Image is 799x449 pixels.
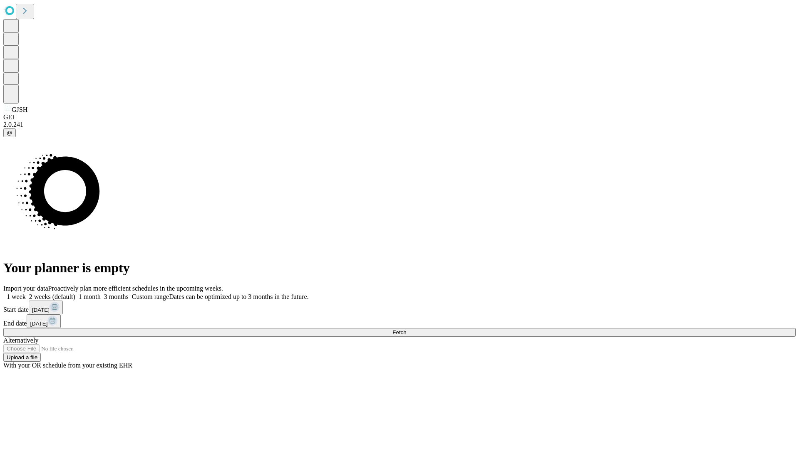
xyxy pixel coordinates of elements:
span: Proactively plan more efficient schedules in the upcoming weeks. [48,285,223,292]
div: End date [3,314,796,328]
button: Fetch [3,328,796,337]
button: @ [3,128,16,137]
span: 3 months [104,293,129,300]
span: GJSH [12,106,27,113]
div: 2.0.241 [3,121,796,128]
div: Start date [3,301,796,314]
span: Dates can be optimized up to 3 months in the future. [169,293,308,300]
span: Custom range [132,293,169,300]
span: Import your data [3,285,48,292]
button: [DATE] [29,301,63,314]
span: Fetch [392,329,406,336]
button: Upload a file [3,353,41,362]
h1: Your planner is empty [3,260,796,276]
span: 2 weeks (default) [29,293,75,300]
span: Alternatively [3,337,38,344]
span: 1 week [7,293,26,300]
div: GEI [3,113,796,121]
span: @ [7,130,12,136]
span: 1 month [79,293,101,300]
span: [DATE] [30,321,47,327]
span: [DATE] [32,307,50,313]
button: [DATE] [27,314,61,328]
span: With your OR schedule from your existing EHR [3,362,132,369]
